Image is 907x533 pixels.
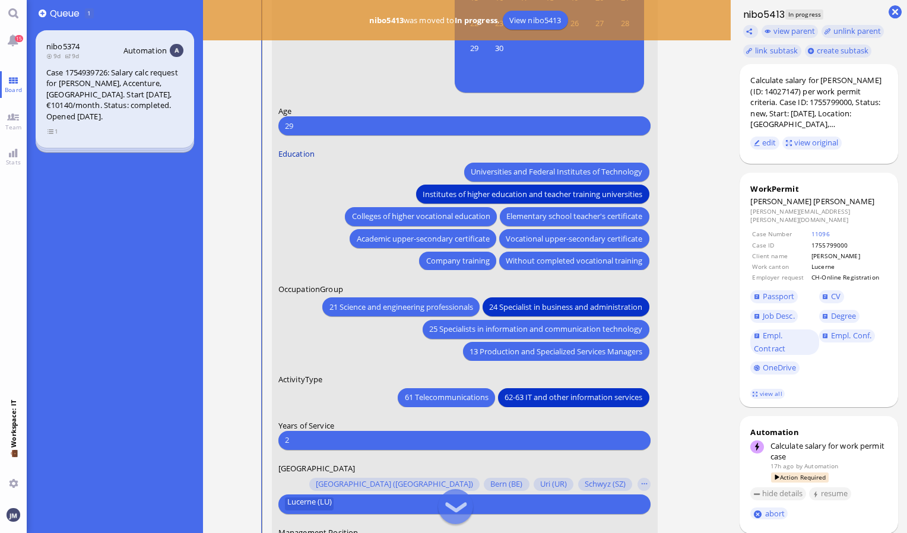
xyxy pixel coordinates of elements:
span: 25 Specialists in information and communication technology [430,323,643,335]
span: Academic upper-secondary certificate [357,232,490,245]
span: Company training [426,255,490,267]
span: Without completed vocational training [506,255,643,267]
button: create subtask [805,45,872,58]
span: Bern (BE) [491,480,523,489]
span: 💼 Workspace: IT [9,448,18,474]
span: link subtask [755,45,798,56]
button: April 30, 1996 [487,36,512,61]
button: April 29, 1996 [461,36,486,61]
button: 61 Telecommunications [398,388,495,407]
span: 17h ago [770,462,794,470]
span: CV [831,291,841,302]
button: Academic upper-secondary certificate [350,229,496,248]
span: by [796,462,803,470]
button: Uri (UR) [534,478,573,491]
span: Action Required [771,472,829,483]
button: Universities and Federal Institutes of Technology [464,162,649,181]
span: automation@bluelakelegal.com [804,462,838,470]
a: OneDrive [750,361,800,375]
a: Empl. Conf. [819,329,875,342]
button: 62-63 IT and other information services [498,388,649,407]
button: Company training [420,251,496,270]
dd: [PERSON_NAME][EMAIL_ADDRESS][PERSON_NAME][DOMAIN_NAME] [750,207,887,224]
b: nibo5413 [369,15,404,26]
span: [GEOGRAPHIC_DATA] [278,462,355,473]
button: Elementary school teacher's certificate [500,207,649,226]
button: Colleges of higher vocational education [345,207,497,226]
span: Degree [831,310,857,321]
button: Schwyz (SZ) [578,478,632,491]
td: Client name [751,251,810,261]
button: Lucerne (LU) [285,497,334,510]
button: Bern (BE) [484,478,529,491]
span: 29 [463,37,486,59]
span: Institutes of higher education and teacher training universities [423,188,643,200]
span: ActivityType [278,374,323,385]
span: Universities and Federal Institutes of Technology [471,166,643,178]
span: Board [2,85,25,94]
td: Case Number [751,229,810,239]
td: Work canton [751,262,810,271]
span: 1 [87,9,91,17]
button: unlink parent [822,25,884,38]
td: Case ID [751,240,810,250]
span: was moved to . [366,15,502,26]
button: abort [750,507,788,520]
div: Automation [750,427,887,437]
span: 15 [15,35,23,42]
td: [PERSON_NAME] [811,251,886,261]
span: [PERSON_NAME] [750,196,811,207]
button: Vocational upper-secondary certificate [499,229,649,248]
span: Years of Service [278,420,334,430]
h1: nibo5413 [740,8,785,21]
span: Stats [3,158,24,166]
a: nibo5374 [46,41,80,52]
span: 24 Specialist in business and administration [490,300,643,313]
span: Vocational upper-secondary certificate [506,232,643,245]
a: Passport [750,290,798,303]
button: view parent [762,25,819,38]
span: 9d [65,52,83,60]
span: Schwyz (SZ) [585,480,626,489]
button: view original [782,137,842,150]
span: Education [278,148,315,159]
button: Copy ticket nibo5413 link to clipboard [743,25,759,38]
span: Queue [50,7,84,20]
div: Calculate salary for [PERSON_NAME] (ID: 14027147) per work permit criteria. Case ID: 1755799000, ... [750,75,887,130]
a: CV [819,290,844,303]
button: 24 Specialist in business and administration [483,297,649,316]
span: Job Desc. [763,310,795,321]
img: Aut [170,44,183,57]
button: edit [750,137,779,150]
span: 62-63 IT and other information services [505,391,643,404]
button: 13 Production and Specialized Services Managers [463,342,649,361]
a: Degree [819,310,860,323]
span: 21 Science and engineering professionals [329,300,473,313]
a: 11096 [811,230,830,238]
task-group-action-menu: link subtask [743,45,801,58]
span: In progress [785,9,823,20]
span: 13 Production and Specialized Services Managers [470,345,643,357]
span: Team [2,123,25,131]
span: Elementary school teacher's certificate [507,210,643,223]
span: Empl. Contract [754,330,785,354]
div: Calculate salary for work permit case [770,440,887,462]
div: WorkPermit [750,183,887,194]
a: view all [750,389,785,399]
span: OccupationGroup [278,283,343,294]
span: Passport [763,291,795,302]
button: Without completed vocational training [499,251,649,270]
span: 30 [488,37,510,59]
td: Lucerne [811,262,886,271]
span: Colleges of higher vocational education [352,210,490,223]
a: Empl. Contract [750,329,819,355]
span: Age [278,106,291,116]
button: resume [809,487,851,500]
span: Empl. Conf. [831,330,871,341]
span: [PERSON_NAME] [813,196,874,207]
span: 61 Telecommunications [405,391,489,404]
button: Institutes of higher education and teacher training universities [416,185,649,204]
button: 21 Science and engineering professionals [323,297,480,316]
b: In progress [455,15,497,26]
